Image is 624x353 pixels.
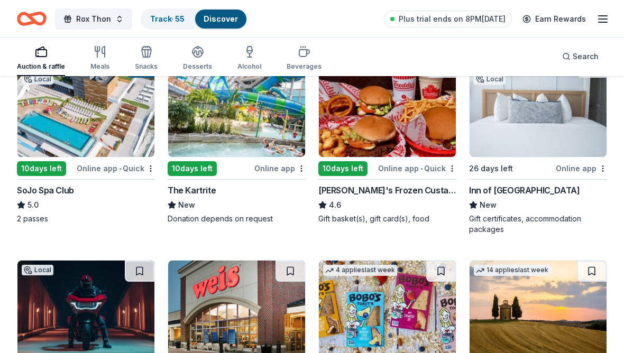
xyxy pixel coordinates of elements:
[470,57,607,157] img: Image for Inn of Cape May
[469,56,607,235] a: Image for Inn of Cape May2 applieslast weekLocal26 days leftOnline appInn of [GEOGRAPHIC_DATA]New...
[17,56,155,224] a: Image for SoJo Spa Club2 applieslast weekLocal10days leftOnline app•QuickSoJo Spa Club5.02 passes
[318,56,456,224] a: Image for Freddy's Frozen Custard & Steakburgers8 applieslast week10days leftOnline app•Quick[PER...
[168,213,306,224] div: Donation depends on request
[17,41,65,76] button: Auction & raffle
[254,162,306,175] div: Online app
[17,57,154,157] img: Image for SoJo Spa Club
[183,62,212,71] div: Desserts
[204,14,238,23] a: Discover
[135,62,158,71] div: Snacks
[474,265,550,276] div: 14 applies last week
[384,11,512,27] a: Plus trial ends on 8PM[DATE]
[141,8,247,30] button: Track· 55Discover
[237,41,261,76] button: Alcohol
[329,199,341,211] span: 4.6
[420,164,423,173] span: •
[318,213,456,224] div: Gift basket(s), gift card(s), food
[319,57,456,157] img: Image for Freddy's Frozen Custard & Steakburgers
[469,213,607,235] div: Gift certificates, accommodation packages
[55,8,132,30] button: Rox Thon
[323,265,397,276] div: 4 applies last week
[554,46,607,67] button: Search
[516,10,592,29] a: Earn Rewards
[135,41,158,76] button: Snacks
[480,199,497,211] span: New
[77,162,155,175] div: Online app Quick
[469,162,513,175] div: 26 days left
[183,41,212,76] button: Desserts
[469,184,580,197] div: Inn of [GEOGRAPHIC_DATA]
[22,265,53,275] div: Local
[168,184,216,197] div: The Kartrite
[17,161,66,176] div: 10 days left
[90,41,109,76] button: Meals
[178,199,195,211] span: New
[168,56,306,224] a: Image for The Kartrite10days leftOnline appThe KartriteNewDonation depends on request
[318,161,368,176] div: 10 days left
[287,41,322,76] button: Beverages
[22,74,53,85] div: Local
[378,162,456,175] div: Online app Quick
[168,57,305,157] img: Image for The Kartrite
[27,199,39,211] span: 5.0
[17,6,47,31] a: Home
[17,213,155,224] div: 2 passes
[318,184,456,197] div: [PERSON_NAME]'s Frozen Custard & Steakburgers
[17,184,74,197] div: SoJo Spa Club
[573,50,599,63] span: Search
[168,161,217,176] div: 10 days left
[76,13,111,25] span: Rox Thon
[237,62,261,71] div: Alcohol
[90,62,109,71] div: Meals
[150,14,185,23] a: Track· 55
[287,62,322,71] div: Beverages
[399,13,506,25] span: Plus trial ends on 8PM[DATE]
[17,62,65,71] div: Auction & raffle
[119,164,121,173] span: •
[556,162,607,175] div: Online app
[474,74,506,85] div: Local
